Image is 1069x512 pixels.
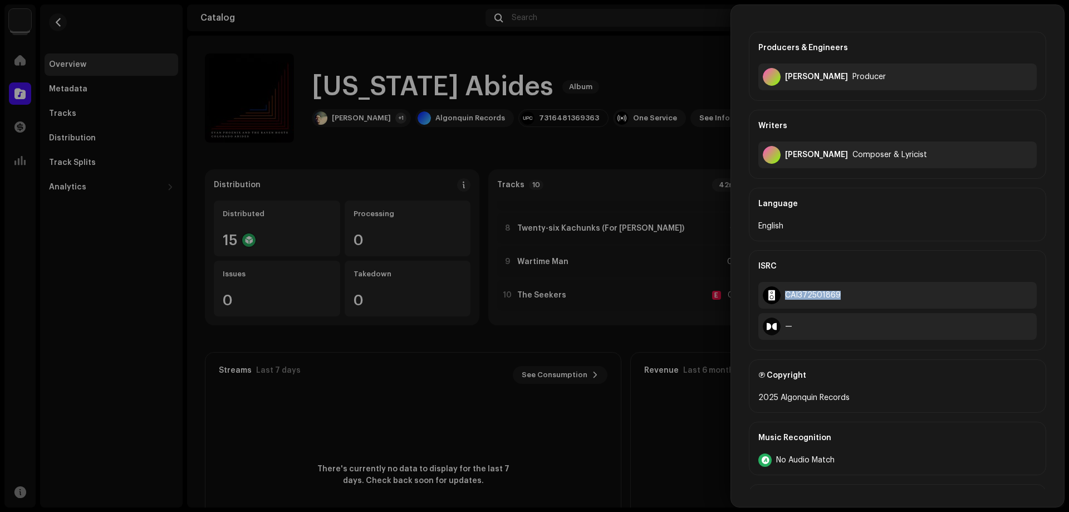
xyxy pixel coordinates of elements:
[758,251,1037,282] div: ISRC
[785,322,792,331] div: —
[758,188,1037,220] div: Language
[758,360,1037,391] div: Ⓟ Copyright
[776,456,835,465] span: No Audio Match
[785,291,841,300] div: CAI372501869
[758,32,1037,64] div: Producers & Engineers
[785,150,848,159] div: Evan Phoenix
[758,422,1037,454] div: Music Recognition
[758,220,1037,233] div: English
[758,391,1037,404] div: 2025 Algonquin Records
[852,150,927,159] div: Composer & Lyricist
[852,72,886,81] div: Producer
[758,110,1037,142] div: Writers
[785,72,848,81] div: Evan Phoenix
